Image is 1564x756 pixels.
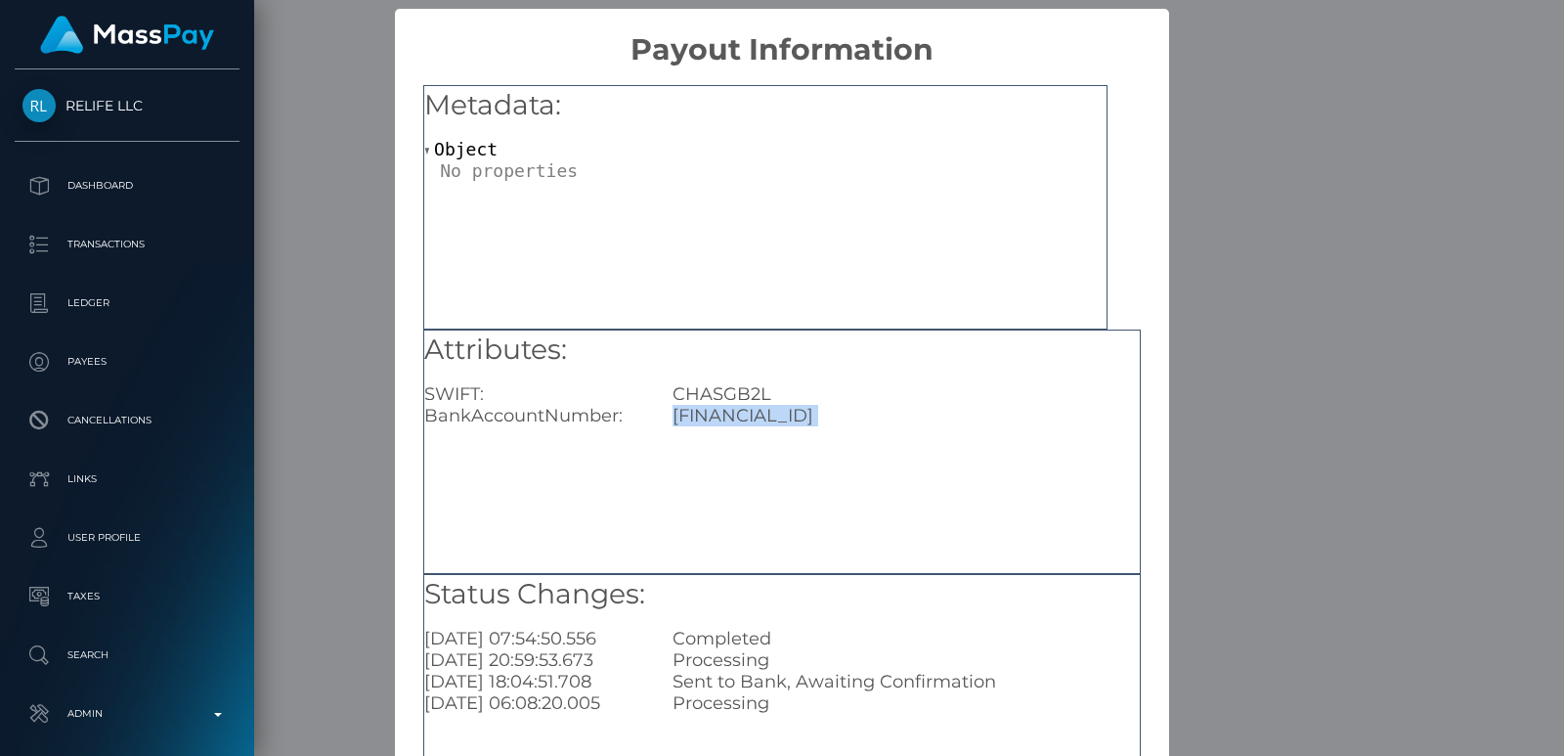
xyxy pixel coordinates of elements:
[424,331,1140,370] h5: Attributes:
[424,575,1140,614] h5: Status Changes:
[22,465,232,494] p: Links
[658,383,1154,405] div: CHASGB2L
[22,171,232,200] p: Dashboard
[658,628,1154,649] div: Completed
[434,139,498,159] span: Object
[22,582,232,611] p: Taxes
[424,86,1107,125] h5: Metadata:
[658,671,1154,692] div: Sent to Bank, Awaiting Confirmation
[22,89,56,122] img: RELIFE LLC
[658,692,1154,714] div: Processing
[658,405,1154,426] div: [FINANCIAL_ID]
[22,289,232,318] p: Ledger
[395,9,1168,67] h2: Payout Information
[40,16,214,54] img: MassPay Logo
[410,405,658,426] div: BankAccountNumber:
[22,699,232,729] p: Admin
[410,628,658,649] div: [DATE] 07:54:50.556
[15,97,239,114] span: RELIFE LLC
[22,523,232,553] p: User Profile
[410,671,658,692] div: [DATE] 18:04:51.708
[410,692,658,714] div: [DATE] 06:08:20.005
[410,383,658,405] div: SWIFT:
[22,641,232,670] p: Search
[22,347,232,377] p: Payees
[22,230,232,259] p: Transactions
[658,649,1154,671] div: Processing
[22,406,232,435] p: Cancellations
[410,649,658,671] div: [DATE] 20:59:53.673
